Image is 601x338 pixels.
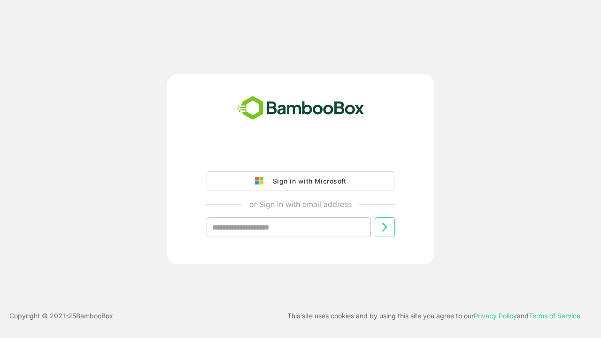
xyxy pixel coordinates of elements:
iframe: Sign in with Google Button [202,145,399,166]
img: google [255,177,268,185]
a: Privacy Policy [474,312,517,320]
a: Terms of Service [529,312,580,320]
img: bamboobox [232,93,370,124]
div: Sign in with Microsoft [268,175,346,187]
p: Copyright © 2021- 25 BambooBox [9,310,113,322]
p: This site uses cookies and by using this site you agree to our and [287,310,580,322]
p: or Sign in with email address [249,199,352,210]
button: Sign in with Microsoft [207,171,394,191]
